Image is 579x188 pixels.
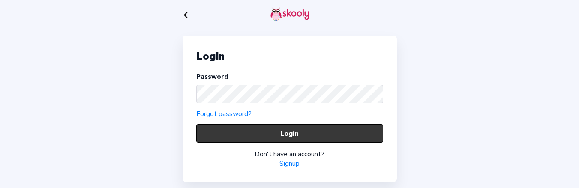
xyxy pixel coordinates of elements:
img: skooly-logo.png [270,7,309,21]
div: Don't have an account? [196,149,383,159]
button: arrow back outline [183,10,192,20]
ion-icon: eye outline [370,90,379,98]
a: Signup [279,159,300,168]
button: Login [196,124,383,143]
a: Forgot password? [196,109,252,119]
label: Password [196,72,228,81]
div: Login [196,49,383,63]
button: eye outlineeye off outline [370,90,383,98]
